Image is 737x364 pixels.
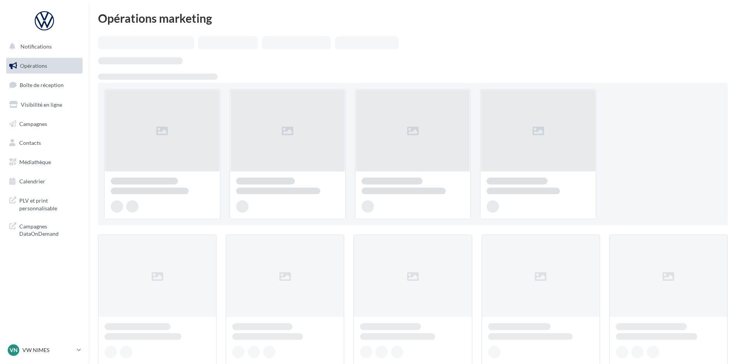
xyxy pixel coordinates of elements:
[21,101,62,108] span: Visibilité en ligne
[5,97,84,113] a: Visibilité en ligne
[20,82,64,88] span: Boîte de réception
[5,192,84,215] a: PLV et print personnalisable
[5,77,84,93] a: Boîte de réception
[19,139,41,146] span: Contacts
[20,62,47,69] span: Opérations
[5,218,84,241] a: Campagnes DataOnDemand
[5,58,84,74] a: Opérations
[22,346,74,354] p: VW NIMES
[19,159,51,165] span: Médiathèque
[20,43,52,50] span: Notifications
[5,116,84,132] a: Campagnes
[19,120,47,127] span: Campagnes
[5,154,84,170] a: Médiathèque
[98,12,728,24] div: Opérations marketing
[19,195,79,212] span: PLV et print personnalisable
[19,221,79,238] span: Campagnes DataOnDemand
[10,346,18,354] span: VN
[6,343,83,357] a: VN VW NIMES
[5,173,84,190] a: Calendrier
[5,39,81,55] button: Notifications
[5,135,84,151] a: Contacts
[19,178,45,185] span: Calendrier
